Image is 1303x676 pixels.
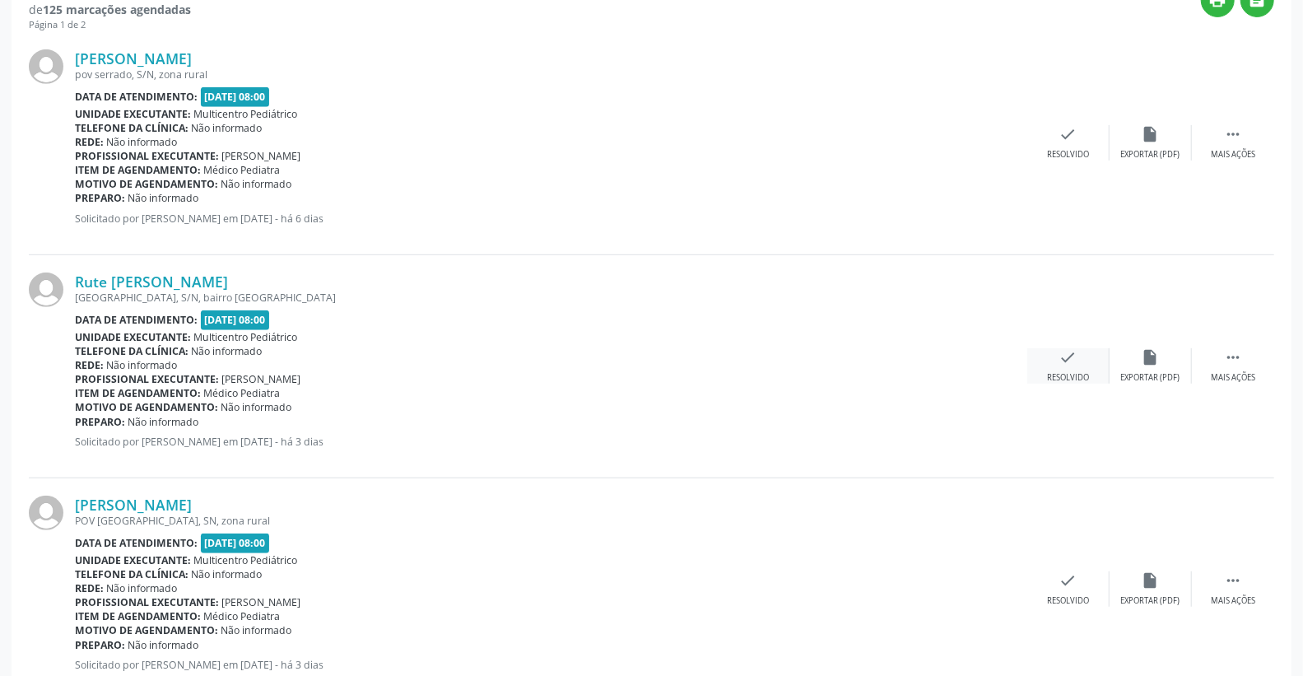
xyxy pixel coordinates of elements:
i: insert_drive_file [1142,125,1160,143]
img: img [29,49,63,84]
span: Não informado [107,358,178,372]
b: Telefone da clínica: [75,121,188,135]
b: Telefone da clínica: [75,567,188,581]
b: Motivo de agendamento: [75,400,218,414]
i: check [1059,348,1077,366]
span: Não informado [192,344,263,358]
i:  [1224,125,1242,143]
p: Solicitado por [PERSON_NAME] em [DATE] - há 3 dias [75,658,1027,672]
span: [DATE] 08:00 [201,534,270,552]
span: Não informado [128,191,199,205]
span: Médico Pediatra [204,609,281,623]
b: Profissional executante: [75,149,219,163]
a: Rute [PERSON_NAME] [75,273,228,291]
span: Não informado [192,567,263,581]
b: Preparo: [75,415,125,429]
span: Não informado [128,638,199,652]
b: Rede: [75,135,104,149]
span: Multicentro Pediátrico [194,107,298,121]
b: Data de atendimento: [75,90,198,104]
div: Exportar (PDF) [1121,149,1180,161]
span: Não informado [192,121,263,135]
p: Solicitado por [PERSON_NAME] em [DATE] - há 3 dias [75,435,1027,449]
a: [PERSON_NAME] [75,496,192,514]
div: Exportar (PDF) [1121,595,1180,607]
i: check [1059,125,1077,143]
span: [DATE] 08:00 [201,87,270,106]
b: Telefone da clínica: [75,344,188,358]
b: Motivo de agendamento: [75,177,218,191]
i:  [1224,348,1242,366]
div: Exportar (PDF) [1121,372,1180,384]
b: Unidade executante: [75,553,191,567]
div: [GEOGRAPHIC_DATA], S/N, bairro [GEOGRAPHIC_DATA] [75,291,1027,305]
b: Item de agendamento: [75,163,201,177]
span: Não informado [221,623,292,637]
i: insert_drive_file [1142,571,1160,590]
span: [DATE] 08:00 [201,310,270,329]
div: POV [GEOGRAPHIC_DATA], SN, zona rural [75,514,1027,528]
i: check [1059,571,1077,590]
b: Data de atendimento: [75,536,198,550]
b: Unidade executante: [75,107,191,121]
b: Item de agendamento: [75,609,201,623]
span: Multicentro Pediátrico [194,553,298,567]
span: Não informado [221,177,292,191]
span: Não informado [107,135,178,149]
div: Resolvido [1047,372,1089,384]
div: pov serrado, S/N, zona rural [75,68,1027,82]
img: img [29,273,63,307]
b: Profissional executante: [75,595,219,609]
i:  [1224,571,1242,590]
div: Mais ações [1211,595,1255,607]
b: Profissional executante: [75,372,219,386]
i: insert_drive_file [1142,348,1160,366]
b: Preparo: [75,191,125,205]
strong: 125 marcações agendadas [43,2,191,17]
b: Motivo de agendamento: [75,623,218,637]
b: Preparo: [75,638,125,652]
div: de [29,1,191,18]
b: Rede: [75,581,104,595]
a: [PERSON_NAME] [75,49,192,68]
img: img [29,496,63,530]
div: Resolvido [1047,595,1089,607]
b: Item de agendamento: [75,386,201,400]
span: Médico Pediatra [204,386,281,400]
div: Mais ações [1211,149,1255,161]
div: Página 1 de 2 [29,18,191,32]
div: Resolvido [1047,149,1089,161]
p: Solicitado por [PERSON_NAME] em [DATE] - há 6 dias [75,212,1027,226]
span: [PERSON_NAME] [222,372,301,386]
span: [PERSON_NAME] [222,595,301,609]
div: Mais ações [1211,372,1255,384]
b: Rede: [75,358,104,372]
span: Não informado [221,400,292,414]
span: Multicentro Pediátrico [194,330,298,344]
span: Médico Pediatra [204,163,281,177]
b: Data de atendimento: [75,313,198,327]
span: [PERSON_NAME] [222,149,301,163]
b: Unidade executante: [75,330,191,344]
span: Não informado [107,581,178,595]
span: Não informado [128,415,199,429]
